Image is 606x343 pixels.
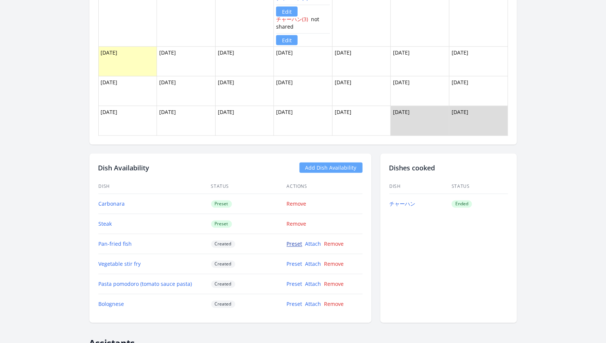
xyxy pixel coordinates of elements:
span: Ended [452,200,472,208]
a: Remove [324,241,344,248]
td: [DATE] [215,76,274,106]
td: [DATE] [449,106,508,136]
span: Preset [211,220,232,228]
td: [DATE] [332,47,391,76]
a: Preset [287,241,302,248]
a: Add Dish Availability [299,163,363,173]
a: Attach [305,281,321,288]
th: Status [211,179,286,194]
a: Preset [287,261,302,268]
a: Steak [99,220,112,228]
td: [DATE] [157,76,216,106]
span: not shared [276,16,319,30]
td: [DATE] [274,76,333,106]
h2: Dish Availability [98,163,150,173]
th: Dish [98,179,211,194]
td: [DATE] [215,106,274,136]
th: Actions [286,179,363,194]
td: [DATE] [332,106,391,136]
td: [DATE] [332,76,391,106]
a: Attach [305,261,321,268]
h2: Dishes cooked [389,163,508,173]
td: [DATE] [98,76,157,106]
th: Status [451,179,508,194]
a: Preset [287,301,302,308]
a: Pan-fried fish [99,241,132,248]
a: Vegetable stir fry [99,261,141,268]
span: Created [211,261,235,268]
td: [DATE] [449,76,508,106]
td: [DATE] [157,106,216,136]
td: [DATE] [391,106,449,136]
a: Remove [287,220,307,228]
a: チャーハン(3) [276,16,308,23]
a: Bolognese [99,301,124,308]
span: Preset [211,200,232,208]
td: [DATE] [391,76,449,106]
a: Pasta pomodoro (tomato sauce pasta) [99,281,192,288]
a: Remove [324,301,344,308]
a: Preset [287,281,302,288]
a: Attach [305,301,321,308]
td: [DATE] [274,106,333,136]
a: Remove [324,261,344,268]
td: [DATE] [274,47,333,76]
td: [DATE] [215,47,274,76]
td: [DATE] [98,106,157,136]
a: Carbonara [99,200,125,208]
td: [DATE] [391,47,449,76]
a: Remove [324,281,344,288]
th: Dish [389,179,452,194]
span: Created [211,281,235,288]
a: Edit [276,7,298,17]
td: [DATE] [157,47,216,76]
a: Edit [276,35,298,45]
td: [DATE] [98,47,157,76]
a: Attach [305,241,321,248]
td: [DATE] [449,47,508,76]
a: チャーハン [390,200,416,208]
span: Created [211,301,235,308]
a: Remove [287,200,307,208]
span: Created [211,241,235,248]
